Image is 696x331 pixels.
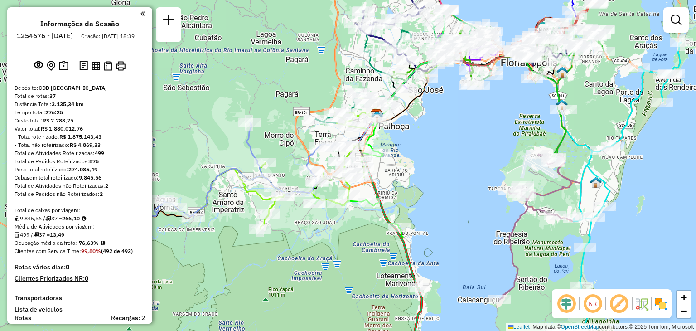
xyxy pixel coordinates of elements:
[582,293,604,315] span: Ocultar NR
[101,248,133,254] strong: (492 de 493)
[14,84,145,92] div: Depósito:
[50,231,64,238] strong: 13,49
[14,231,145,239] div: 499 / 37 =
[33,232,39,238] i: Total de rotas
[45,109,63,116] strong: 276:25
[14,294,145,302] h4: Transportadoras
[653,297,668,311] img: Exibir/Ocultar setores
[59,133,101,140] strong: R$ 1.875.143,43
[14,157,145,165] div: Total de Pedidos Roteirizados:
[114,59,127,73] button: Imprimir Rotas
[14,239,77,246] span: Ocupação média da frota:
[32,58,45,73] button: Exibir sessão original
[89,158,99,165] strong: 875
[14,214,145,223] div: 9.845,56 / 37 =
[43,117,73,124] strong: R$ 7.788,75
[590,176,602,188] img: 2368 - Warecloud Autódromo
[556,99,568,111] img: FAD - Pirajubae
[85,274,88,282] strong: 0
[14,165,145,174] div: Peso total roteirizado:
[45,216,51,221] i: Total de rotas
[77,59,90,73] button: Logs desbloquear sessão
[57,59,70,73] button: Painel de Sugestão
[68,166,97,173] strong: 274.085,49
[70,141,101,148] strong: R$ 4.869,33
[100,190,103,197] strong: 2
[667,11,685,29] a: Exibir filtros
[95,150,104,156] strong: 499
[608,293,630,315] span: Exibir rótulo
[62,215,80,222] strong: 266,10
[371,111,383,122] img: 712 UDC Full Palhoça
[371,109,382,121] img: CDD Florianópolis
[102,59,114,73] button: Visualizar Romaneio
[79,174,101,181] strong: 9.845,56
[101,240,105,246] em: Média calculada utilizando a maior ocupação (%Peso ou %Cubagem) de cada rota da sessão. Rotas cro...
[14,174,145,182] div: Cubagem total roteirizado:
[14,117,145,125] div: Custo total:
[14,108,145,117] div: Tempo total:
[14,133,145,141] div: - Total roteirizado:
[49,92,56,99] strong: 37
[14,206,145,214] div: Total de caixas por viagem:
[14,100,145,108] div: Distância Total:
[14,190,145,198] div: Total de Pedidos não Roteirizados:
[14,149,145,157] div: Total de Atividades Roteirizadas:
[14,263,145,271] h4: Rotas vários dias:
[506,323,696,331] div: Map data © contributors,© 2025 TomTom, Microsoft
[14,232,20,238] i: Total de Atividades
[14,125,145,133] div: Valor total:
[81,248,101,254] strong: 99,80%
[14,182,145,190] div: Total de Atividades não Roteirizadas:
[79,239,99,246] strong: 76,63%
[52,101,84,107] strong: 3.135,34 km
[39,84,107,91] strong: CDD [GEOGRAPHIC_DATA]
[14,314,31,322] a: Rotas
[556,66,568,78] img: Ilha Centro
[14,223,145,231] div: Média de Atividades por viagem:
[14,92,145,100] div: Total de rotas:
[14,216,20,221] i: Cubagem total roteirizado
[77,32,138,40] div: Criação: [DATE] 18:39
[40,19,119,28] h4: Informações da Sessão
[105,182,108,189] strong: 2
[681,305,687,316] span: −
[677,291,691,304] a: Zoom in
[14,141,145,149] div: - Total não roteirizado:
[82,216,86,221] i: Meta Caixas/viagem: 172,72 Diferença: 93,38
[41,125,83,132] strong: R$ 1.880.012,76
[561,324,599,330] a: OpenStreetMap
[66,263,69,271] strong: 0
[17,32,73,40] h6: 1254676 - [DATE]
[508,324,530,330] a: Leaflet
[556,293,577,315] span: Ocultar deslocamento
[14,248,81,254] span: Clientes com Service Time:
[90,59,102,72] button: Visualizar relatório de Roteirização
[111,314,145,322] h4: Recargas: 2
[677,304,691,318] a: Zoom out
[531,324,532,330] span: |
[634,297,649,311] img: Fluxo de ruas
[14,275,145,282] h4: Clientes Priorizados NR:
[681,292,687,303] span: +
[45,59,57,73] button: Centralizar mapa no depósito ou ponto de apoio
[14,306,145,313] h4: Lista de veículos
[140,8,145,19] a: Clique aqui para minimizar o painel
[159,11,178,31] a: Nova sessão e pesquisa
